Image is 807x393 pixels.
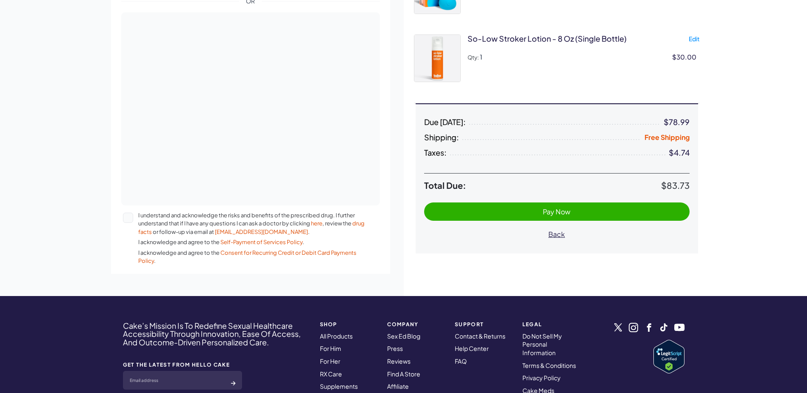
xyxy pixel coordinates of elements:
span: Back [548,230,565,239]
div: Qty: [468,52,482,61]
span: Total Due: [424,180,661,191]
strong: Legal [522,322,580,327]
span: Free Shipping [644,133,690,142]
span: Pay Now [543,207,570,216]
a: Self-Payment of Services Policy [220,239,302,245]
a: All Products [320,332,353,340]
button: Back [424,225,690,243]
a: Help Center [455,345,489,352]
a: Do Not Sell My Personal Information [522,332,562,356]
div: So-Low Stroker Lotion - 8 oz (single bottle) [468,33,627,44]
a: RX Care [320,370,342,378]
span: 1 [480,53,482,61]
span: I acknowledge and agree to the . [138,238,366,247]
a: FAQ [455,357,467,365]
span: Shipping: [424,133,459,142]
div: $4.74 [669,148,690,157]
strong: COMPANY [387,322,445,327]
a: drug facts [138,220,365,235]
button: Pay Now [424,202,690,221]
span: Taxes: [424,148,447,157]
a: For Her [320,357,340,365]
img: Verify Approval for www.hellocake.com [653,340,684,373]
a: Verify LegitScript Approval for www.hellocake.com [653,340,684,373]
a: Sex Ed Blog [387,332,420,340]
h4: Cake’s Mission Is To Redefine Sexual Healthcare Accessibility Through Innovation, Ease Of Access,... [123,322,309,347]
a: Affiliate [387,382,409,390]
a: Find A Store [387,370,420,378]
img: bulklubes_Artboard17.jpg [414,35,460,82]
button: I understand and acknowledge the risks and benefits of the prescribed drug. I further understand ... [123,213,133,223]
div: $78.99 [664,118,690,126]
a: For Him [320,345,341,352]
a: Privacy Policy [522,374,561,382]
strong: Support [455,322,512,327]
a: Consent for Recurring Credit or Debit Card Payments Policy [138,249,356,265]
span: Due [DATE]: [424,118,466,126]
a: Terms & Conditions [522,362,576,369]
button: Edit [689,35,700,43]
a: [EMAIL_ADDRESS][DOMAIN_NAME] [215,228,308,235]
iframe: Secure payment input frame [128,21,373,200]
strong: GET THE LATEST FROM HELLO CAKE [123,362,242,367]
strong: SHOP [320,322,377,327]
a: Supplements [320,382,358,390]
span: I understand and acknowledge the risks and benefits of the prescribed drug. I further understand ... [138,211,366,236]
a: Press [387,345,403,352]
a: Contact & Returns [455,332,505,340]
a: here [311,220,322,227]
span: I acknowledge and agree to the . [138,249,366,265]
a: Reviews [387,357,411,365]
span: $83.73 [661,180,690,191]
div: $30.00 [672,52,700,61]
